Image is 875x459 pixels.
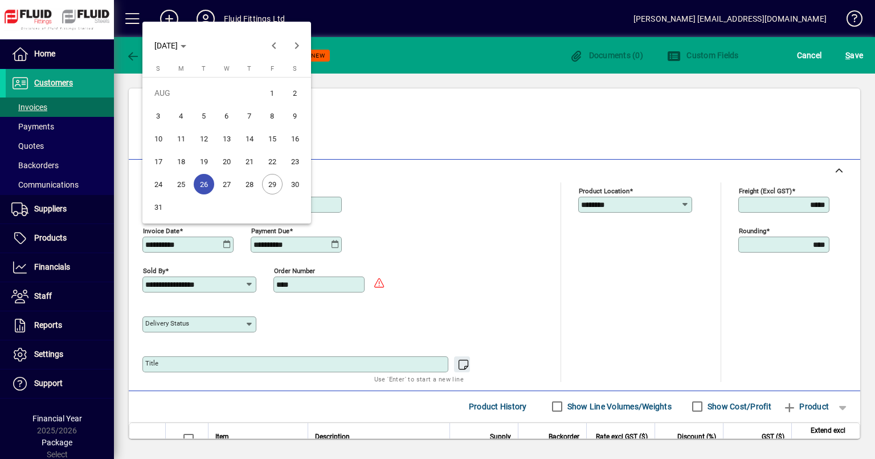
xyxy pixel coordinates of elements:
button: Sun Aug 31 2025 [147,196,170,218]
button: Fri Aug 15 2025 [261,127,284,150]
td: AUG [147,82,261,104]
button: Fri Aug 29 2025 [261,173,284,196]
span: 10 [148,128,169,149]
button: Tue Aug 19 2025 [193,150,215,173]
span: 5 [194,105,214,126]
span: 25 [171,174,191,194]
span: 3 [148,105,169,126]
span: 8 [262,105,283,126]
button: Next month [285,34,308,57]
span: 27 [216,174,237,194]
span: 1 [262,83,283,103]
span: 12 [194,128,214,149]
span: 30 [285,174,305,194]
span: 18 [171,151,191,172]
button: Thu Aug 28 2025 [238,173,261,196]
button: Sun Aug 03 2025 [147,104,170,127]
span: 7 [239,105,260,126]
span: 4 [171,105,191,126]
button: Sat Aug 23 2025 [284,150,306,173]
button: Tue Aug 26 2025 [193,173,215,196]
button: Fri Aug 08 2025 [261,104,284,127]
button: Wed Aug 13 2025 [215,127,238,150]
span: F [271,65,274,72]
span: 21 [239,151,260,172]
span: 23 [285,151,305,172]
span: 2 [285,83,305,103]
button: Previous month [263,34,285,57]
button: Wed Aug 06 2025 [215,104,238,127]
button: Sun Aug 10 2025 [147,127,170,150]
button: Wed Aug 20 2025 [215,150,238,173]
button: Mon Aug 25 2025 [170,173,193,196]
button: Thu Aug 21 2025 [238,150,261,173]
span: T [202,65,206,72]
span: M [178,65,184,72]
button: Fri Aug 22 2025 [261,150,284,173]
span: 20 [216,151,237,172]
span: 26 [194,174,214,194]
span: S [156,65,160,72]
span: 29 [262,174,283,194]
span: 22 [262,151,283,172]
span: 19 [194,151,214,172]
span: 28 [239,174,260,194]
button: Mon Aug 11 2025 [170,127,193,150]
button: Sat Aug 09 2025 [284,104,306,127]
button: Sun Aug 17 2025 [147,150,170,173]
span: T [247,65,251,72]
button: Fri Aug 01 2025 [261,82,284,104]
button: Mon Aug 18 2025 [170,150,193,173]
button: Sun Aug 24 2025 [147,173,170,196]
button: Thu Aug 14 2025 [238,127,261,150]
span: 31 [148,197,169,217]
span: S [293,65,297,72]
span: 24 [148,174,169,194]
button: Thu Aug 07 2025 [238,104,261,127]
span: 17 [148,151,169,172]
button: Choose month and year [150,35,191,56]
span: 6 [216,105,237,126]
button: Wed Aug 27 2025 [215,173,238,196]
button: Tue Aug 05 2025 [193,104,215,127]
button: Tue Aug 12 2025 [193,127,215,150]
span: 15 [262,128,283,149]
span: 11 [171,128,191,149]
button: Sat Aug 16 2025 [284,127,306,150]
span: 14 [239,128,260,149]
button: Mon Aug 04 2025 [170,104,193,127]
button: Sat Aug 02 2025 [284,82,306,104]
span: [DATE] [154,41,178,50]
span: 13 [216,128,237,149]
button: Sat Aug 30 2025 [284,173,306,196]
span: W [224,65,230,72]
span: 9 [285,105,305,126]
span: 16 [285,128,305,149]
